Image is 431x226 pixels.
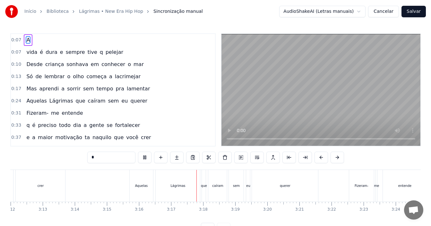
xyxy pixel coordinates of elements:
img: youka [5,5,18,18]
span: lacrimejar [114,73,141,80]
a: Biblioteca [47,8,69,15]
div: 3:24 [392,207,400,212]
span: querer [130,97,148,105]
span: a [108,73,113,80]
div: querer [280,183,290,188]
div: 3:15 [103,207,111,212]
span: 0:17 [11,86,21,92]
span: motivação [55,134,83,141]
span: lamentar [126,85,151,92]
span: olho [72,73,84,80]
span: sempre [65,48,86,56]
span: aprendi [39,85,59,92]
span: A [26,36,30,44]
span: começa [86,73,107,80]
span: é [32,121,36,129]
div: Aquelas [135,183,148,188]
div: 3:20 [263,207,272,212]
span: ta [84,134,91,141]
span: que [75,97,86,105]
div: sem [233,183,240,188]
div: caíram [212,183,223,188]
div: crer [38,183,44,188]
span: 0:37 [11,134,21,141]
a: Início [24,8,36,15]
span: que [113,134,124,141]
span: 0:10 [11,61,21,68]
div: 3:17 [167,207,176,212]
span: Desde [26,61,43,68]
span: eu [121,97,128,105]
span: Aquelas [26,97,47,105]
a: Lágrimas • New Era Hip Hop [79,8,143,15]
span: todo [58,121,71,129]
div: que [201,183,207,188]
span: sorrir [66,85,81,92]
span: se [106,121,113,129]
span: me [50,109,60,117]
span: o [127,61,132,68]
span: q [26,121,30,129]
span: vida [26,48,38,56]
span: mar [133,61,144,68]
span: 0:31 [11,110,21,116]
span: q [99,48,104,56]
span: naquilo [92,134,112,141]
span: crer [140,134,151,141]
div: 3:23 [359,207,368,212]
span: dura [45,48,58,56]
span: Fizeram- [26,109,49,117]
span: pelejar [105,48,124,56]
span: Só [26,73,33,80]
span: Sincronização manual [153,8,203,15]
div: 3:21 [295,207,304,212]
span: é [39,48,44,56]
span: fortalecer [115,121,141,129]
span: tempo [96,85,114,92]
div: me [374,183,379,188]
div: Fizeram- [355,183,368,188]
div: 3:18 [199,207,208,212]
div: 3:16 [135,207,143,212]
button: Cancelar [368,6,399,17]
span: lembrar [44,73,65,80]
span: entende [61,109,83,117]
span: e [26,134,30,141]
a: Bate-papo aberto [404,200,423,220]
span: sem [82,85,95,92]
span: de [35,73,42,80]
span: criança [45,61,65,68]
span: sonhava [66,61,89,68]
span: o [66,73,71,80]
span: você [125,134,139,141]
span: a [61,85,65,92]
div: 3:13 [39,207,47,212]
span: a [31,134,36,141]
span: Mas [26,85,37,92]
span: 0:33 [11,122,21,129]
span: 0:13 [11,73,21,80]
span: pra [115,85,125,92]
span: conhecer [101,61,126,68]
span: Lágrimas [49,97,74,105]
span: 0:24 [11,98,21,104]
span: preciso [37,121,57,129]
div: eu [246,183,250,188]
div: 3:12 [6,207,15,212]
button: Salvar [401,6,426,17]
span: sem [108,97,120,105]
span: dia [73,121,82,129]
span: tive [87,48,98,56]
span: 0:07 [11,37,21,43]
div: 3:19 [231,207,240,212]
div: Lágrimas [170,183,185,188]
nav: breadcrumb [24,8,203,15]
div: 3:22 [327,207,336,212]
span: gente [89,121,105,129]
span: a [83,121,87,129]
span: caíram [87,97,106,105]
div: 3:14 [71,207,79,212]
span: em [90,61,99,68]
span: e [59,48,64,56]
span: maior [37,134,53,141]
